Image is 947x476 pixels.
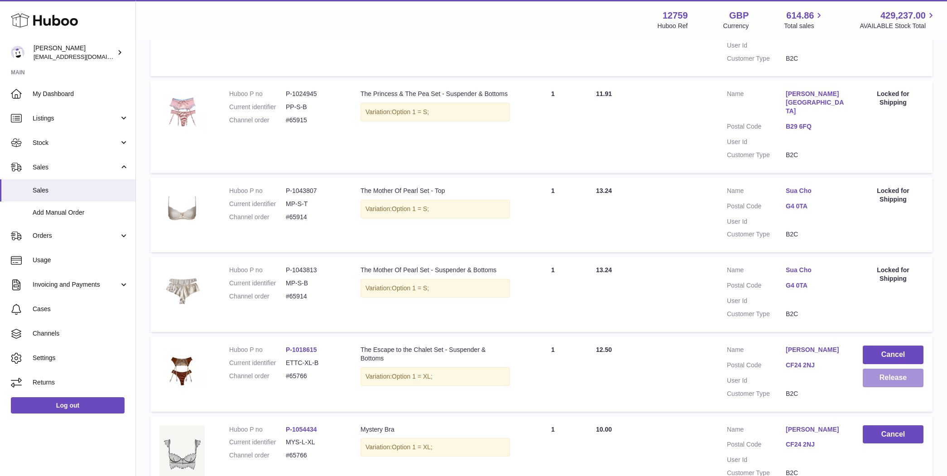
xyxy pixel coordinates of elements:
[727,90,786,118] dt: Name
[786,281,845,290] a: G4 0TA
[786,389,845,398] dd: B2C
[880,10,926,22] span: 429,237.00
[33,256,129,264] span: Usage
[159,90,205,135] img: 127591737077854.png
[727,41,786,50] dt: User Id
[286,116,342,125] dd: #65915
[11,397,125,413] a: Log out
[33,280,119,289] span: Invoicing and Payments
[863,90,923,107] div: Locked for Shipping
[727,217,786,226] dt: User Id
[34,44,115,61] div: [PERSON_NAME]
[727,310,786,318] dt: Customer Type
[727,297,786,305] dt: User Id
[286,346,317,353] a: P-1018615
[727,122,786,133] dt: Postal Code
[596,90,612,97] span: 11.91
[786,425,845,434] a: [PERSON_NAME]
[286,266,342,274] dd: P-1043813
[33,139,119,147] span: Stock
[727,361,786,372] dt: Postal Code
[361,279,510,298] div: Variation:
[361,200,510,218] div: Variation:
[229,116,286,125] dt: Channel order
[286,359,342,367] dd: ETTC-XL-B
[727,425,786,436] dt: Name
[286,279,342,288] dd: MP-S-B
[229,279,286,288] dt: Current identifier
[34,53,133,60] span: [EMAIL_ADDRESS][DOMAIN_NAME]
[229,103,286,111] dt: Current identifier
[863,187,923,204] div: Locked for Shipping
[361,425,510,434] div: Mystery Bra
[159,187,205,232] img: 127591749564527.png
[229,90,286,98] dt: Huboo P no
[229,200,286,208] dt: Current identifier
[33,305,129,313] span: Cases
[658,22,688,30] div: Huboo Ref
[723,22,749,30] div: Currency
[286,213,342,221] dd: #65914
[729,10,749,22] strong: GBP
[519,337,587,412] td: 1
[361,346,510,363] div: The Escape to the Chalet Set - Suspender & Bottoms
[286,103,342,111] dd: PP-S-B
[361,266,510,274] div: The Mother Of Pearl Set - Suspender & Bottoms
[727,202,786,213] dt: Postal Code
[286,187,342,195] dd: P-1043807
[286,451,342,460] dd: #65766
[229,451,286,460] dt: Channel order
[786,346,845,354] a: [PERSON_NAME]
[786,54,845,63] dd: B2C
[786,440,845,449] a: CF24 2NJ
[863,369,923,387] button: Release
[392,443,433,451] span: Option 1 = XL;
[229,425,286,434] dt: Huboo P no
[727,230,786,239] dt: Customer Type
[727,281,786,292] dt: Postal Code
[229,266,286,274] dt: Huboo P no
[361,187,510,195] div: The Mother Of Pearl Set - Top
[727,266,786,277] dt: Name
[786,90,845,115] a: [PERSON_NAME][GEOGRAPHIC_DATA]
[11,46,24,59] img: sofiapanwar@unndr.com
[361,103,510,121] div: Variation:
[361,438,510,457] div: Variation:
[159,266,205,311] img: 127591749564598.png
[519,178,587,253] td: 1
[229,438,286,447] dt: Current identifier
[596,426,612,433] span: 10.00
[392,205,429,212] span: Option 1 = S;
[860,22,936,30] span: AVAILABLE Stock Total
[33,354,129,362] span: Settings
[727,187,786,197] dt: Name
[596,187,612,194] span: 13.24
[786,310,845,318] dd: B2C
[33,329,129,338] span: Channels
[727,54,786,63] dt: Customer Type
[727,138,786,146] dt: User Id
[727,440,786,451] dt: Postal Code
[33,378,129,387] span: Returns
[286,438,342,447] dd: MYS-L-XL
[786,10,814,22] span: 614.86
[392,284,429,292] span: Option 1 = S;
[727,376,786,385] dt: User Id
[727,456,786,464] dt: User Id
[519,81,587,173] td: 1
[286,292,342,301] dd: #65914
[361,367,510,386] div: Variation:
[159,346,205,391] img: 127591731597504.png
[727,389,786,398] dt: Customer Type
[786,151,845,159] dd: B2C
[786,266,845,274] a: Sua Cho
[786,187,845,195] a: Sua Cho
[663,10,688,22] strong: 12759
[33,208,129,217] span: Add Manual Order
[33,114,119,123] span: Listings
[784,22,824,30] span: Total sales
[786,230,845,239] dd: B2C
[863,346,923,364] button: Cancel
[229,187,286,195] dt: Huboo P no
[229,213,286,221] dt: Channel order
